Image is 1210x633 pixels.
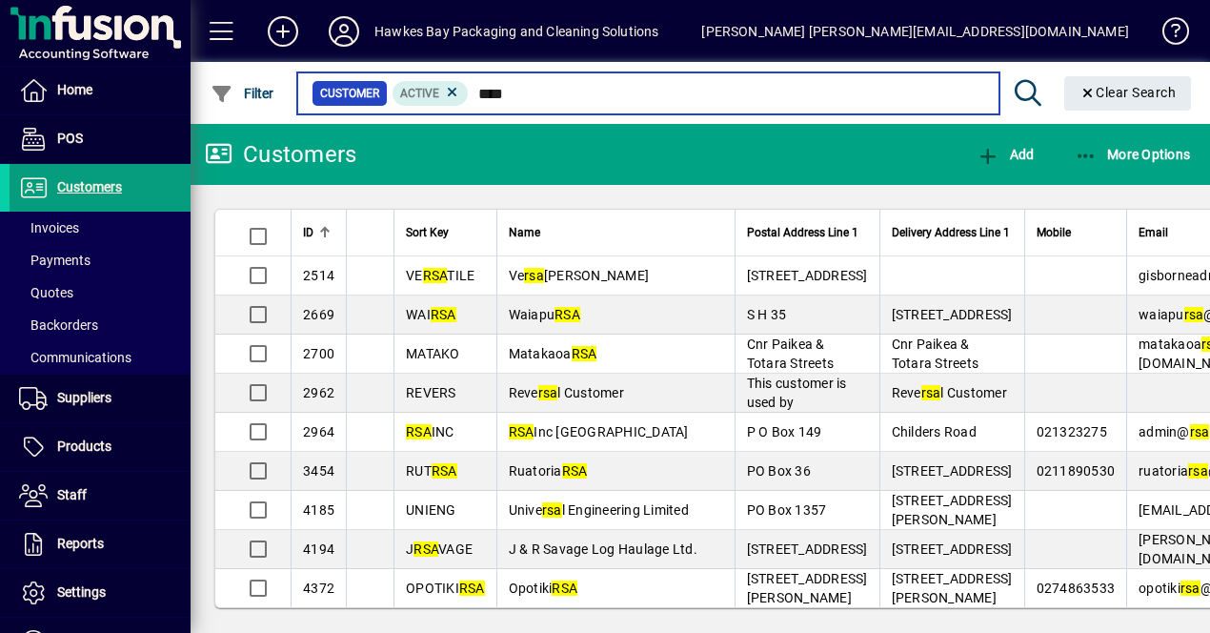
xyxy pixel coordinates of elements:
[10,521,191,568] a: Reports
[400,87,439,100] span: Active
[509,268,650,283] span: Ve [PERSON_NAME]
[747,307,787,322] span: S H 35
[10,375,191,422] a: Suppliers
[562,463,588,479] em: RSA
[19,317,98,333] span: Backorders
[393,81,469,106] mat-chip: Activation Status: Active
[747,222,858,243] span: Postal Address Line 1
[542,502,562,518] em: rsa
[19,285,73,300] span: Quotes
[555,307,580,322] em: RSA
[509,463,588,479] span: Ruatoria
[205,139,356,170] div: Customers
[57,439,111,454] span: Products
[972,137,1039,172] button: Add
[406,222,449,243] span: Sort Key
[509,502,689,518] span: Unive l Engineering Limited
[1064,76,1192,111] button: Clear
[303,307,334,322] span: 2669
[747,463,811,479] span: PO Box 36
[406,346,460,361] span: MATAKO
[57,584,106,600] span: Settings
[747,541,868,557] span: [STREET_ADDRESS]
[19,220,79,235] span: Invoices
[1184,307,1204,322] em: rsa
[10,212,191,244] a: Invoices
[320,84,379,103] span: Customer
[892,307,1013,322] span: [STREET_ADDRESS]
[921,385,941,400] em: rsa
[303,222,313,243] span: ID
[1079,85,1177,100] span: Clear Search
[747,268,868,283] span: [STREET_ADDRESS]
[19,350,131,365] span: Communications
[509,581,578,596] span: Opotiki
[892,463,1013,479] span: [STREET_ADDRESS]
[892,385,1007,400] span: Reve l Customer
[509,541,697,557] span: J & R Savage Log Haulage Ltd.
[303,346,334,361] span: 2700
[524,268,544,283] em: rsa
[1037,222,1071,243] span: Mobile
[10,341,191,374] a: Communications
[303,581,334,596] span: 4372
[977,147,1034,162] span: Add
[10,309,191,341] a: Backorders
[413,541,438,557] em: RSA
[892,337,979,371] span: Cnr Paikea & Totara Streets
[747,337,835,371] span: Cnr Paikea & Totara Streets
[57,179,122,194] span: Customers
[374,16,659,47] div: Hawkes Bay Packaging and Cleaning Solutions
[509,346,597,361] span: Matakaoa
[303,502,334,518] span: 4185
[57,390,111,405] span: Suppliers
[211,86,274,101] span: Filter
[509,424,689,439] span: Inc [GEOGRAPHIC_DATA]
[10,244,191,276] a: Payments
[432,463,457,479] em: RSA
[892,571,1013,605] span: [STREET_ADDRESS][PERSON_NAME]
[406,424,454,439] span: INC
[1037,222,1116,243] div: Mobile
[701,16,1129,47] div: [PERSON_NAME] [PERSON_NAME][EMAIL_ADDRESS][DOMAIN_NAME]
[509,424,534,439] em: RSA
[1037,424,1107,439] span: 021323275
[303,463,334,479] span: 3454
[509,385,624,400] span: Reve l Customer
[1139,222,1168,243] span: Email
[747,424,822,439] span: P O Box 149
[1180,581,1200,596] em: rsa
[19,253,91,268] span: Payments
[10,67,191,114] a: Home
[57,536,104,551] span: Reports
[552,581,577,596] em: RSA
[892,222,1010,243] span: Delivery Address Line 1
[431,307,456,322] em: RSA
[747,502,827,518] span: PO Box 1357
[10,472,191,520] a: Staff
[1070,137,1196,172] button: More Options
[423,268,448,283] em: RSA
[1188,463,1208,479] em: rsa
[1037,463,1116,479] span: 0211890530
[1037,581,1116,596] span: 0274863533
[406,541,473,557] span: J VAGE
[892,424,977,439] span: Childers Road
[406,463,457,479] span: RUT
[892,493,1013,527] span: [STREET_ADDRESS][PERSON_NAME]
[303,424,334,439] span: 2964
[313,14,374,49] button: Profile
[10,276,191,309] a: Quotes
[572,346,597,361] em: RSA
[459,581,485,596] em: RSA
[538,385,558,400] em: rsa
[406,581,485,596] span: OPOTIKI
[509,222,723,243] div: Name
[747,571,868,605] span: [STREET_ADDRESS][PERSON_NAME]
[10,569,191,617] a: Settings
[10,115,191,163] a: POS
[303,541,334,557] span: 4194
[406,424,432,439] em: RSA
[57,487,87,502] span: Staff
[303,385,334,400] span: 2962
